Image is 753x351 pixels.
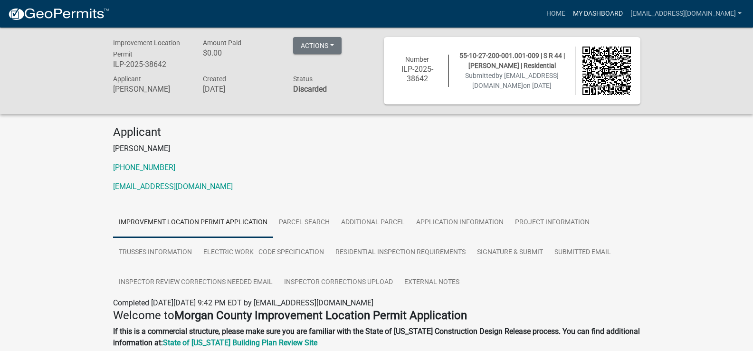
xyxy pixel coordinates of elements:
a: Residential Inspection Requirements [330,237,471,268]
a: ADDITIONAL PARCEL [335,208,410,238]
a: External Notes [399,267,465,298]
h4: Welcome to [113,309,640,323]
h6: ILP-2025-38642 [113,60,189,69]
strong: If this is a commercial structure, please make sure you are familiar with the State of [US_STATE]... [113,327,640,347]
h6: [DATE] [203,85,279,94]
p: [PERSON_NAME] [113,143,640,154]
a: [EMAIL_ADDRESS][DOMAIN_NAME] [113,182,233,191]
a: [EMAIL_ADDRESS][DOMAIN_NAME] [627,5,745,23]
span: Created [203,75,226,83]
span: Applicant [113,75,141,83]
a: Inspector Review Corrections Needed Email [113,267,278,298]
a: Parcel search [273,208,335,238]
a: Electric Work - Code Specification [198,237,330,268]
span: Status [293,75,313,83]
a: Signature & Submit [471,237,549,268]
a: [PHONE_NUMBER] [113,163,175,172]
h6: $0.00 [203,48,279,57]
a: Improvement Location Permit Application [113,208,273,238]
a: Trusses Information [113,237,198,268]
span: Submitted on [DATE] [465,72,559,89]
a: Submitted Email [549,237,617,268]
button: Actions [293,37,342,54]
h4: Applicant [113,125,640,139]
a: My Dashboard [569,5,627,23]
h6: ILP-2025-38642 [393,65,442,83]
span: Improvement Location Permit [113,39,180,58]
a: Application Information [410,208,509,238]
span: Number [405,56,429,63]
span: by [EMAIL_ADDRESS][DOMAIN_NAME] [472,72,559,89]
span: 55-10-27-200-001.001-009 | S R 44 | [PERSON_NAME] | Residential [459,52,565,69]
a: Inspector Corrections Upload [278,267,399,298]
a: Home [543,5,569,23]
span: Amount Paid [203,39,241,47]
strong: Morgan County Improvement Location Permit Application [174,309,467,322]
a: Project Information [509,208,595,238]
a: State of [US_STATE] Building Plan Review Site [163,338,317,347]
strong: Discarded [293,85,327,94]
span: Completed [DATE][DATE] 9:42 PM EDT by [EMAIL_ADDRESS][DOMAIN_NAME] [113,298,373,307]
h6: [PERSON_NAME] [113,85,189,94]
img: QR code [582,47,631,95]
